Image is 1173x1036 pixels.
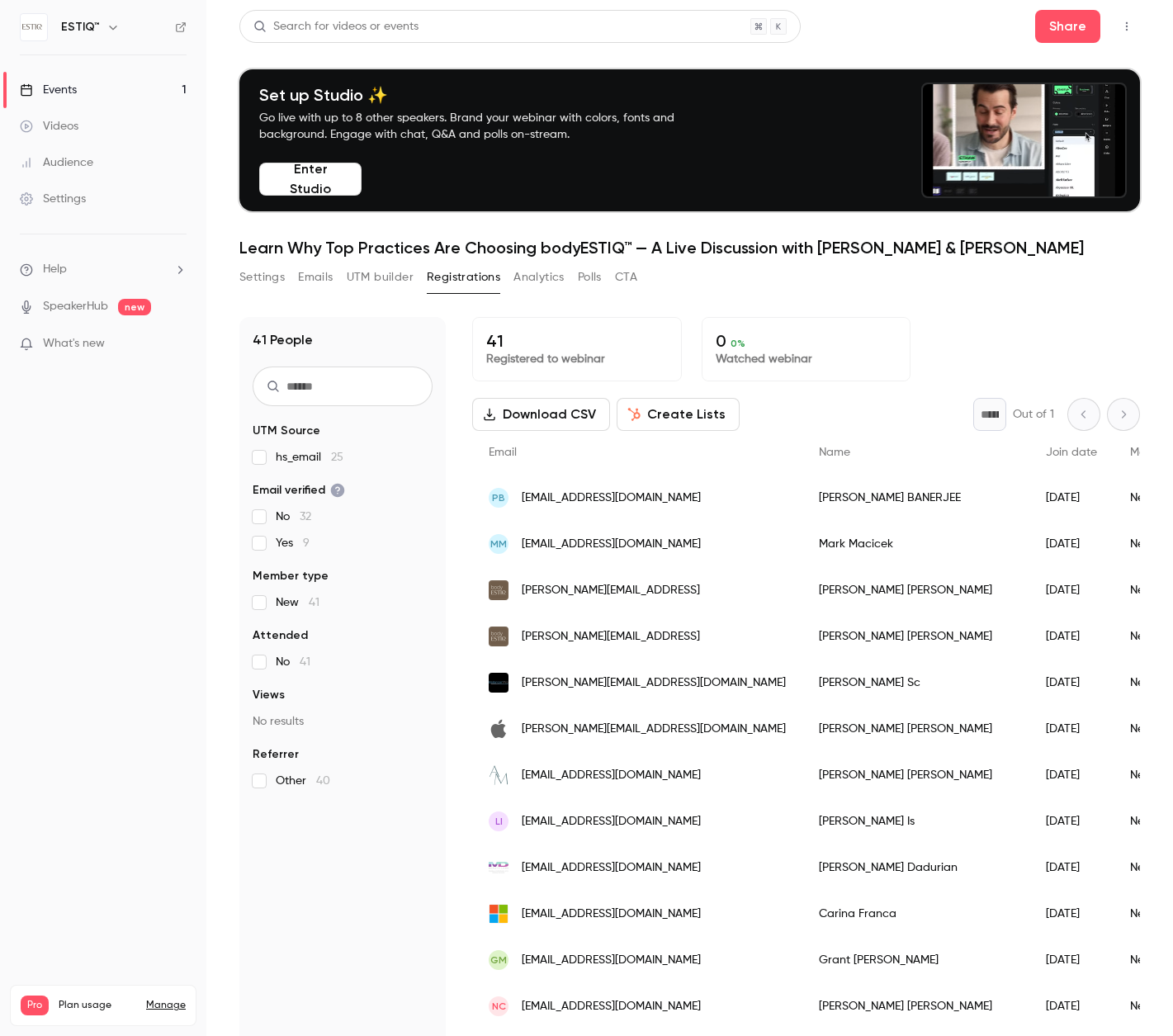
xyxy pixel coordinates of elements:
[522,952,701,969] span: [EMAIL_ADDRESS][DOMAIN_NAME]
[21,14,47,40] img: ESTIQ™
[347,264,414,291] button: UTM builder
[20,82,77,98] div: Events
[1013,406,1054,423] p: Out of 1
[617,398,740,431] button: Create Lists
[578,264,602,291] button: Polls
[802,660,1029,706] div: [PERSON_NAME] Sc
[489,858,508,878] img: mdbeautylabs.com
[259,163,362,196] button: Enter Studio
[1029,983,1114,1029] div: [DATE]
[1029,567,1114,613] div: [DATE]
[331,452,343,463] span: 25
[522,628,700,646] span: [PERSON_NAME][EMAIL_ADDRESS]
[1046,447,1097,458] span: Join date
[253,330,313,350] h1: 41 People
[300,656,310,668] span: 41
[489,580,508,600] img: estiq.ai
[489,447,517,458] span: Email
[118,299,151,315] span: new
[253,713,433,730] p: No results
[253,423,433,789] section: facet-groups
[802,798,1029,844] div: [PERSON_NAME] Is
[253,746,299,763] span: Referrer
[802,521,1029,567] div: Mark Macicek
[802,983,1029,1029] div: [PERSON_NAME] [PERSON_NAME]
[522,767,701,784] span: [EMAIL_ADDRESS][DOMAIN_NAME]
[489,765,508,785] img: amskinhealth.com
[513,264,565,291] button: Analytics
[1035,10,1100,43] button: Share
[489,904,508,924] img: live.com
[316,775,330,787] span: 40
[522,813,701,830] span: [EMAIL_ADDRESS][DOMAIN_NAME]
[1029,475,1114,521] div: [DATE]
[486,351,668,367] p: Registered to webinar
[239,238,1140,258] h1: Learn Why Top Practices Are Choosing bodyESTIQ™ — A Live Discussion with [PERSON_NAME] & [PERSON_...
[276,773,330,789] span: Other
[20,154,93,171] div: Audience
[716,351,897,367] p: Watched webinar
[486,331,668,351] p: 41
[522,721,786,738] span: [PERSON_NAME][EMAIL_ADDRESS][DOMAIN_NAME]
[427,264,500,291] button: Registrations
[489,673,508,693] img: ballancerpro.com
[489,719,508,739] img: mac.com
[276,509,311,525] span: No
[522,582,700,599] span: [PERSON_NAME][EMAIL_ADDRESS]
[802,937,1029,983] div: Grant [PERSON_NAME]
[802,844,1029,891] div: [PERSON_NAME] Dadurian
[276,535,310,551] span: Yes
[495,814,503,829] span: LI
[615,264,637,291] button: CTA
[490,537,507,551] span: MM
[259,110,713,143] p: Go live with up to 8 other speakers. Brand your webinar with colors, fonts and background. Engage...
[146,999,186,1012] a: Manage
[20,261,187,278] li: help-dropdown-opener
[802,475,1029,521] div: [PERSON_NAME] BANERJEE
[303,537,310,549] span: 9
[522,906,701,923] span: [EMAIL_ADDRESS][DOMAIN_NAME]
[522,490,701,507] span: [EMAIL_ADDRESS][DOMAIN_NAME]
[253,482,345,499] span: Email verified
[802,752,1029,798] div: [PERSON_NAME] [PERSON_NAME]
[1029,844,1114,891] div: [DATE]
[43,335,105,352] span: What's new
[20,118,78,135] div: Videos
[276,654,310,670] span: No
[522,674,786,692] span: [PERSON_NAME][EMAIL_ADDRESS][DOMAIN_NAME]
[21,996,49,1015] span: Pro
[716,331,897,351] p: 0
[1029,521,1114,567] div: [DATE]
[253,423,320,439] span: UTM Source
[802,891,1029,937] div: Carina Franca
[1029,660,1114,706] div: [DATE]
[253,687,285,703] span: Views
[61,19,100,35] h6: ESTIQ™
[253,18,419,35] div: Search for videos or events
[43,298,108,315] a: SpeakerHub
[802,706,1029,752] div: [PERSON_NAME] [PERSON_NAME]
[20,191,86,207] div: Settings
[489,627,508,646] img: estiq.ai
[253,568,329,584] span: Member type
[276,449,343,466] span: hs_email
[522,536,701,553] span: [EMAIL_ADDRESS][DOMAIN_NAME]
[490,953,507,967] span: GM
[1029,613,1114,660] div: [DATE]
[819,447,850,458] span: Name
[300,511,311,523] span: 32
[1029,937,1114,983] div: [DATE]
[492,490,505,505] span: PB
[522,998,701,1015] span: [EMAIL_ADDRESS][DOMAIN_NAME]
[309,597,319,608] span: 41
[1029,798,1114,844] div: [DATE]
[59,999,136,1012] span: Plan usage
[43,261,67,278] span: Help
[802,613,1029,660] div: [PERSON_NAME] [PERSON_NAME]
[731,338,745,349] span: 0 %
[253,627,308,644] span: Attended
[276,594,319,611] span: New
[802,567,1029,613] div: [PERSON_NAME] [PERSON_NAME]
[492,999,506,1014] span: NC
[1029,891,1114,937] div: [DATE]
